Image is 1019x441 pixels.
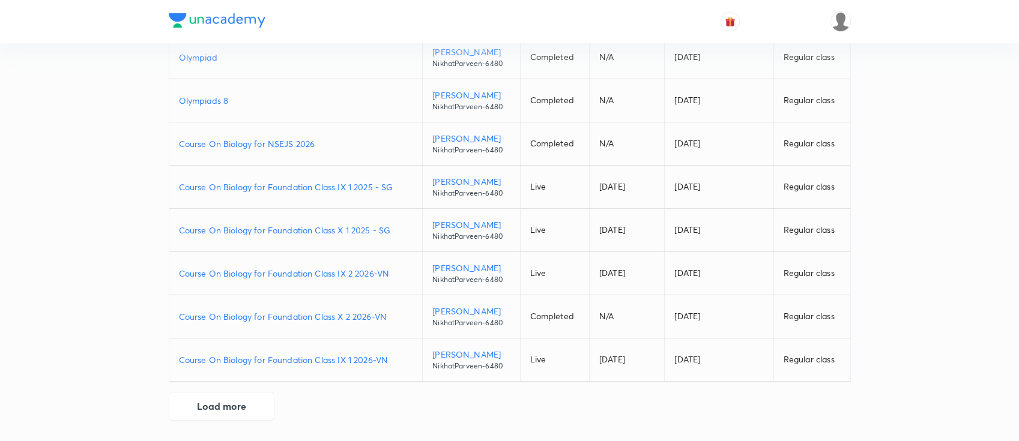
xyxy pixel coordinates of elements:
[589,79,665,122] td: N/A
[432,231,510,242] p: NikhatParveen-6480
[665,295,773,338] td: [DATE]
[520,79,589,122] td: Completed
[589,36,665,79] td: N/A
[520,295,589,338] td: Completed
[432,262,510,274] p: [PERSON_NAME]
[432,305,510,317] p: [PERSON_NAME]
[589,122,665,166] td: N/A
[725,16,736,27] img: avatar
[179,137,413,150] a: Course On Biology for NSEJS 2026
[432,262,510,285] a: [PERSON_NAME]NikhatParveen-6480
[432,89,510,101] p: [PERSON_NAME]
[665,166,773,209] td: [DATE]
[432,101,510,112] p: NikhatParveen-6480
[432,89,510,112] a: [PERSON_NAME]NikhatParveen-6480
[179,94,413,107] a: Olympiads 8
[520,252,589,295] td: Live
[589,338,665,382] td: [DATE]
[432,361,510,371] p: NikhatParveen-6480
[179,224,413,236] a: Course On Biology for Foundation Class X 1 2025 - SG
[179,267,413,280] a: Course On Biology for Foundation Class IX 2 2026-VN
[432,317,510,328] p: NikhatParveen-6480
[432,145,510,155] p: NikhatParveen-6480
[432,46,510,58] p: [PERSON_NAME]
[773,36,850,79] td: Regular class
[432,218,510,242] a: [PERSON_NAME]NikhatParveen-6480
[432,305,510,328] a: [PERSON_NAME]NikhatParveen-6480
[520,209,589,252] td: Live
[589,252,665,295] td: [DATE]
[589,209,665,252] td: [DATE]
[432,132,510,155] a: [PERSON_NAME]NikhatParveen-6480
[169,13,265,31] a: Company Logo
[432,132,510,145] p: [PERSON_NAME]
[432,175,510,199] a: [PERSON_NAME]NikhatParveen-6480
[773,79,850,122] td: Regular class
[773,122,850,166] td: Regular class
[773,209,850,252] td: Regular class
[665,79,773,122] td: [DATE]
[589,166,665,209] td: [DATE]
[589,295,665,338] td: N/A
[773,338,850,382] td: Regular class
[520,36,589,79] td: Completed
[179,181,413,193] a: Course On Biology for Foundation Class IX 1 2025 - SG
[432,175,510,188] p: [PERSON_NAME]
[721,12,740,31] button: avatar
[169,13,265,28] img: Company Logo
[169,392,274,421] button: Load more
[520,166,589,209] td: Live
[665,252,773,295] td: [DATE]
[179,353,413,366] a: Course On Biology for Foundation Class IX 1 2026-VN
[665,338,773,382] td: [DATE]
[665,36,773,79] td: [DATE]
[432,188,510,199] p: NikhatParveen-6480
[432,218,510,231] p: [PERSON_NAME]
[179,310,413,323] a: Course On Biology for Foundation Class X 2 2026-VN
[830,11,851,32] img: nikita patil
[432,348,510,361] p: [PERSON_NAME]
[432,58,510,69] p: NikhatParveen-6480
[432,46,510,69] a: [PERSON_NAME]NikhatParveen-6480
[432,348,510,371] a: [PERSON_NAME]NikhatParveen-6480
[665,209,773,252] td: [DATE]
[432,274,510,285] p: NikhatParveen-6480
[773,252,850,295] td: Regular class
[773,166,850,209] td: Regular class
[665,122,773,166] td: [DATE]
[179,51,413,64] a: Olympiad
[773,295,850,338] td: Regular class
[520,122,589,166] td: Completed
[520,338,589,382] td: Live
